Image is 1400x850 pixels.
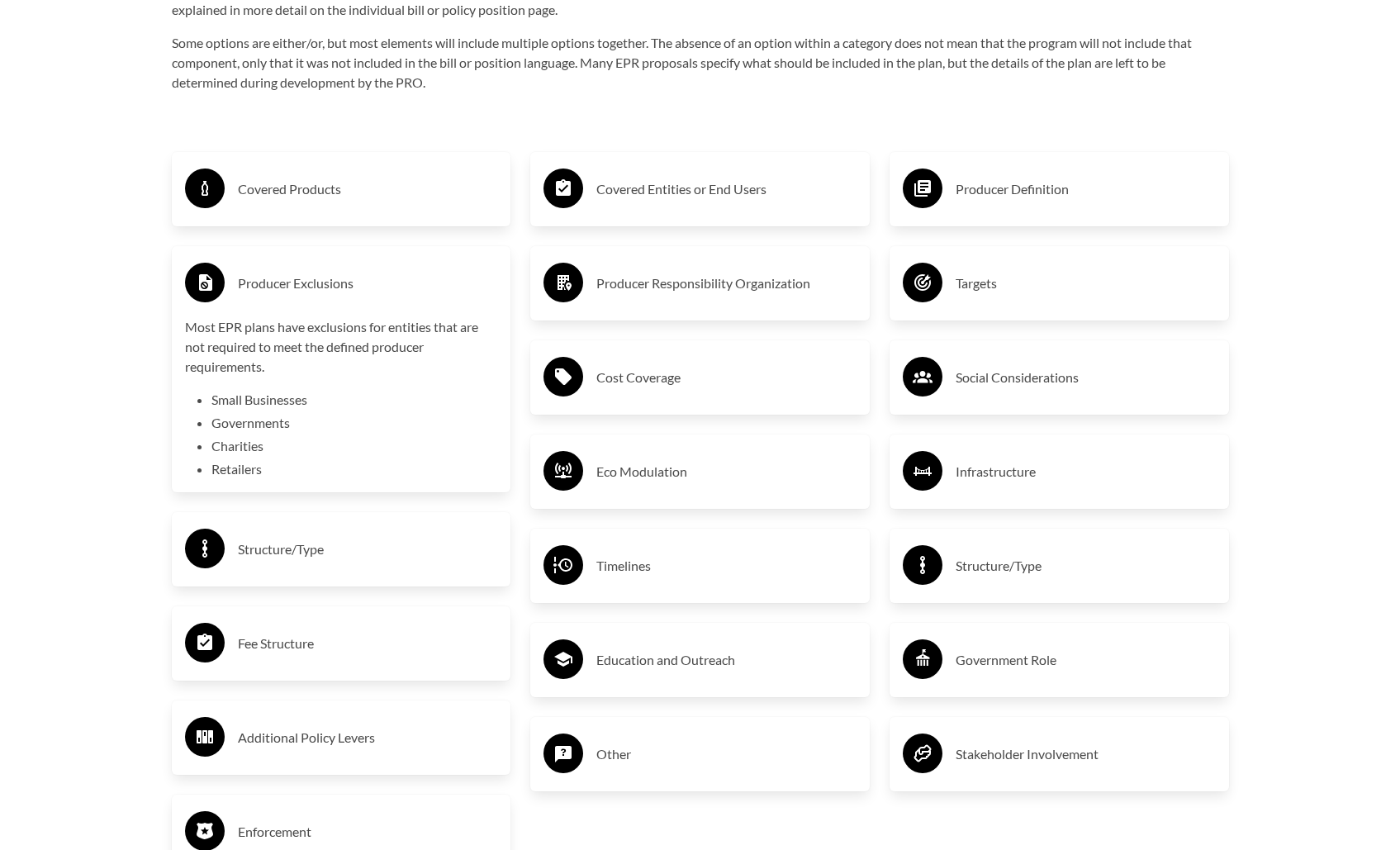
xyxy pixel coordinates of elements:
li: Retailers [211,459,498,479]
h3: Producer Exclusions [238,270,498,297]
h3: Additional Policy Levers [238,724,498,751]
h3: Infrastructure [956,458,1216,485]
h3: Producer Definition [956,176,1216,202]
h3: Other [596,741,857,767]
h3: Eco Modulation [596,458,857,485]
h3: Education and Outreach [596,647,857,673]
p: Most EPR plans have exclusions for entities that are not required to meet the defined producer re... [185,317,498,377]
h3: Government Role [956,647,1216,673]
h3: Covered Products [238,176,498,202]
h3: Stakeholder Involvement [956,741,1216,767]
h3: Structure/Type [238,536,498,563]
h3: Social Considerations [956,364,1216,391]
h3: Structure/Type [956,553,1216,579]
h3: Cost Coverage [596,364,857,391]
h3: Producer Responsibility Organization [596,270,857,297]
li: Small Businesses [211,390,498,410]
li: Charities [211,436,498,456]
h3: Covered Entities or End Users [596,176,857,202]
h3: Enforcement [238,819,498,845]
p: Some options are either/or, but most elements will include multiple options together. The absence... [172,33,1229,93]
h3: Targets [956,270,1216,297]
li: Governments [211,413,498,433]
h3: Fee Structure [238,630,498,657]
h3: Timelines [596,553,857,579]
